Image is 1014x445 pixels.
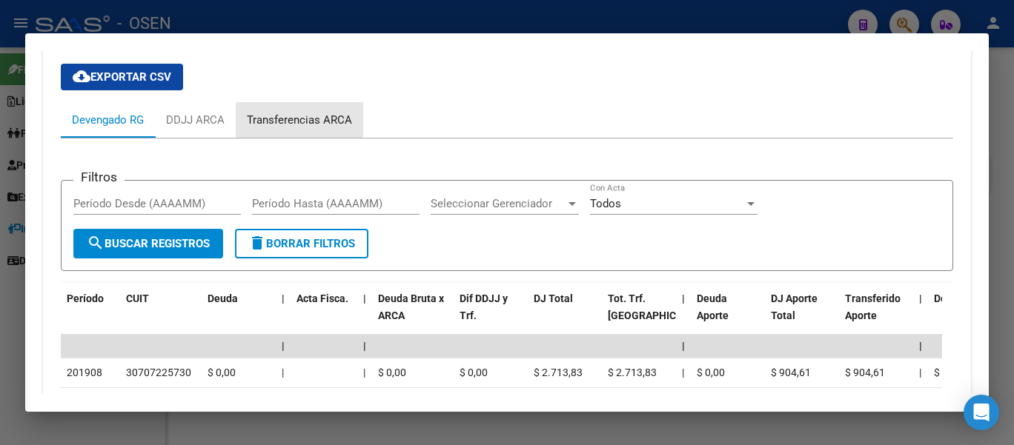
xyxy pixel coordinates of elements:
span: $ 2.713,83 [608,367,657,378]
span: Deuda Aporte [697,292,729,321]
datatable-header-cell: Tot. Trf. Bruto [602,283,676,348]
span: Deuda Bruta x ARCA [378,292,444,321]
datatable-header-cell: | [357,283,372,348]
span: $ 0,00 [460,367,488,378]
datatable-header-cell: Período [61,283,120,348]
datatable-header-cell: Dif DDJJ y Trf. [454,283,528,348]
span: | [919,367,921,378]
button: Exportar CSV [61,64,183,90]
span: $ 0,00 [934,367,962,378]
datatable-header-cell: | [676,283,691,348]
span: $ 0,00 [697,367,725,378]
div: 30707225730 [126,364,191,381]
datatable-header-cell: Deuda [202,283,276,348]
datatable-header-cell: Deuda Contr. [928,283,1002,348]
span: Buscar Registros [87,237,210,250]
datatable-header-cell: DJ Aporte Total [765,283,839,348]
span: $ 2.713,83 [534,367,583,378]
h3: Filtros [73,169,125,185]
mat-icon: delete [248,234,266,252]
div: Open Intercom Messenger [964,395,999,430]
span: | [919,340,922,352]
span: DJ Total [534,292,573,304]
span: Tot. Trf. [GEOGRAPHIC_DATA] [608,292,709,321]
span: | [363,292,366,304]
div: Devengado RG [72,112,144,128]
span: Exportar CSV [73,70,171,84]
span: Deuda [208,292,238,304]
span: Borrar Filtros [248,237,355,250]
div: DDJJ ARCA [166,112,225,128]
span: | [682,367,684,378]
span: | [682,340,685,352]
span: | [282,292,285,304]
span: | [363,340,366,352]
datatable-header-cell: Deuda Aporte [691,283,765,348]
div: Transferencias ARCA [247,112,352,128]
span: DJ Aporte Total [771,292,818,321]
datatable-header-cell: CUIT [120,283,202,348]
div: 30707225730 [126,394,191,411]
span: Deuda Contr. [934,292,995,304]
mat-icon: search [87,234,105,252]
span: | [682,292,685,304]
button: Buscar Registros [73,229,223,258]
span: Acta Fisca. [296,292,348,304]
span: Todos [590,197,621,210]
datatable-header-cell: Acta Fisca. [291,283,357,348]
datatable-header-cell: | [913,283,928,348]
span: $ 0,00 [378,367,406,378]
span: Período [67,292,104,304]
span: $ 0,00 [208,367,236,378]
span: $ 904,61 [845,367,885,378]
span: 201908 [67,367,102,378]
span: | [363,367,365,378]
span: Seleccionar Gerenciador [431,197,566,210]
span: | [282,340,285,352]
button: Borrar Filtros [235,229,368,258]
span: | [919,292,922,304]
datatable-header-cell: Deuda Bruta x ARCA [372,283,454,348]
datatable-header-cell: Transferido Aporte [839,283,913,348]
span: Dif DDJJ y Trf. [460,292,508,321]
mat-icon: cloud_download [73,67,90,85]
span: | [282,367,284,378]
span: CUIT [126,292,149,304]
datatable-header-cell: DJ Total [528,283,602,348]
span: Transferido Aporte [845,292,901,321]
span: $ 904,61 [771,367,811,378]
datatable-header-cell: | [276,283,291,348]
